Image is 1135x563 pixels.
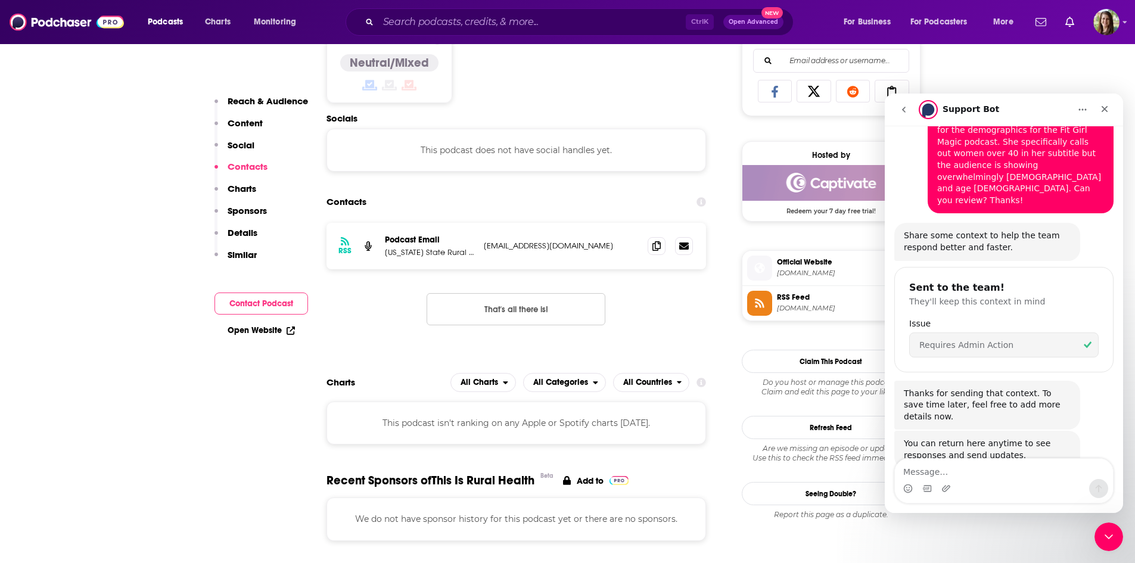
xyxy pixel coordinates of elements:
p: Content [228,117,263,129]
a: RSS Feed[DOMAIN_NAME] [747,291,915,316]
a: Show notifications dropdown [1061,12,1079,32]
img: Captivate Deal: Redeem your 7 day free trial! [742,165,920,201]
p: Sponsors [228,205,267,216]
span: RSS Feed [777,292,915,303]
p: We do not have sponsor history for this podcast yet or there are no sponsors. [341,512,692,525]
div: Search followers [753,49,909,73]
span: csrha.org [777,269,915,278]
span: New [761,7,783,18]
span: Open Advanced [729,19,778,25]
a: Seeing Double? [742,482,921,505]
h4: Neutral/Mixed [350,55,429,70]
a: Share on Reddit [836,80,870,102]
h2: Categories [523,373,606,392]
button: Open AdvancedNew [723,15,783,29]
span: Charts [205,14,231,30]
span: All Countries [623,378,672,387]
span: Logged in as AMSimrell [1093,9,1120,35]
button: Refresh Feed [742,416,921,439]
button: open menu [523,373,606,392]
button: open menu [613,373,690,392]
p: Details [228,227,257,238]
button: Reach & Audience [214,95,308,117]
div: Claim and edit this page to your liking. [742,378,921,397]
button: Content [214,117,263,139]
iframe: Intercom live chat [885,94,1123,513]
input: Email address or username... [763,49,899,72]
p: [EMAIL_ADDRESS][DOMAIN_NAME] [484,241,639,251]
button: Nothing here. [427,293,605,325]
a: Share on Facebook [758,80,792,102]
h3: RSS [338,246,352,256]
span: Podcasts [148,14,183,30]
button: open menu [245,13,312,32]
button: Contact Podcast [214,293,308,315]
div: Report this page as a duplicate. [742,510,921,520]
button: Sponsors [214,205,267,227]
a: Copy Link [875,80,909,102]
h2: Platforms [450,373,516,392]
p: [US_STATE] State Rural Health Association (CSRHA) [385,247,474,257]
iframe: Intercom live chat [1094,522,1123,551]
span: Monitoring [254,14,296,30]
a: Share on X/Twitter [797,80,831,102]
p: Contacts [228,161,268,172]
span: Do you host or manage this podcast? [742,378,921,387]
img: Podchaser - Follow, Share and Rate Podcasts [10,11,124,33]
button: Similar [214,249,257,271]
h2: Charts [326,377,355,388]
a: Open Website [228,325,295,335]
div: Hosted by [742,150,920,160]
span: All Charts [461,378,498,387]
button: open menu [450,373,516,392]
div: Are we missing an episode or update? Use this to check the RSS feed immediately. [742,444,921,463]
p: Charts [228,183,256,194]
p: Similar [228,249,257,260]
a: Add to [563,473,629,488]
span: For Podcasters [910,14,968,30]
a: Official Website[DOMAIN_NAME] [747,256,915,281]
span: For Business [844,14,891,30]
div: Beta [540,472,553,480]
h2: Countries [613,373,690,392]
h2: Socials [326,113,707,124]
a: Captivate Deal: Redeem your 7 day free trial! [742,165,920,214]
span: feeds.captivate.fm [777,304,915,313]
input: Search podcasts, credits, & more... [378,13,686,32]
button: Show profile menu [1093,9,1120,35]
a: Charts [197,13,238,32]
span: Recent Sponsors of This Is Rural Health [326,473,534,488]
button: open menu [903,13,985,32]
button: Charts [214,183,256,205]
span: Official Website [777,257,915,267]
p: Social [228,139,254,151]
img: Pro Logo [610,476,629,485]
div: This podcast does not have social handles yet. [326,129,707,172]
button: Claim This Podcast [742,350,921,373]
h2: Contacts [326,191,366,213]
button: open menu [835,13,906,32]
